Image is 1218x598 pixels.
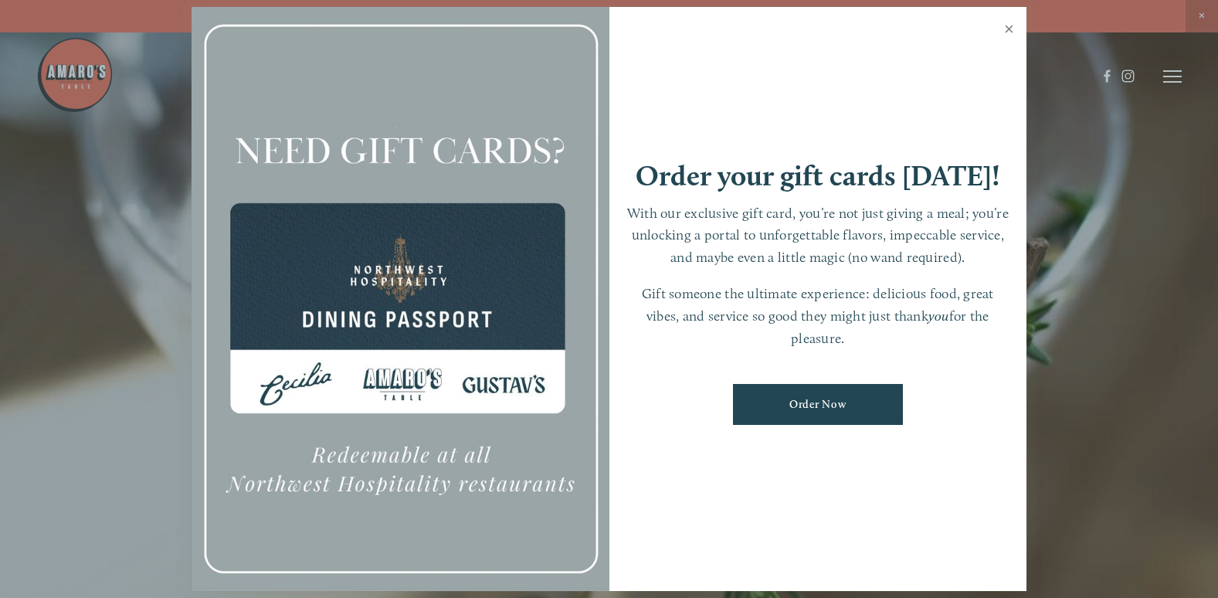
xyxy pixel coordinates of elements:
[625,202,1012,269] p: With our exclusive gift card, you’re not just giving a meal; you’re unlocking a portal to unforge...
[636,161,1000,190] h1: Order your gift cards [DATE]!
[928,307,949,324] em: you
[994,9,1024,53] a: Close
[733,384,903,425] a: Order Now
[625,283,1012,349] p: Gift someone the ultimate experience: delicious food, great vibes, and service so good they might...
